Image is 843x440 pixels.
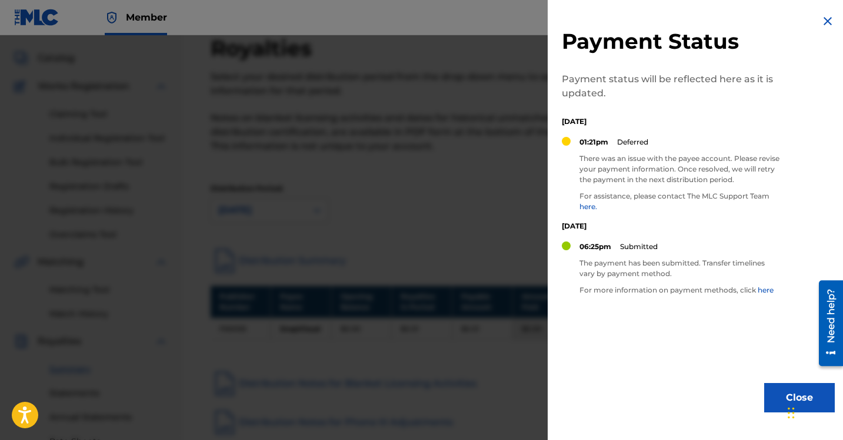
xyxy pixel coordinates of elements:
p: [DATE] [562,116,779,127]
p: For assistance, please contact The MLC Support Team [579,191,779,212]
p: The payment has been submitted. Transfer timelines vary by payment method. [579,258,779,279]
span: Member [126,11,167,24]
iframe: Chat Widget [784,384,843,440]
button: Close [764,383,835,412]
p: 06:25pm [579,241,611,252]
p: For more information on payment methods, click [579,285,779,295]
a: here [758,286,774,294]
h2: Payment Status [562,28,779,55]
div: Arrastrar [788,395,795,431]
p: 01:21pm [579,137,608,147]
img: MLC Logo [14,9,59,26]
iframe: Resource Center [810,276,843,371]
p: There was an issue with the payee account. Please revise your payment information. Once resolved,... [579,153,779,185]
p: Payment status will be reflected here as it is updated. [562,72,779,100]
p: Submitted [620,241,658,252]
div: Widget de chat [784,384,843,440]
p: [DATE] [562,221,779,231]
img: Top Rightsholder [105,11,119,25]
p: Deferred [617,137,648,147]
a: here. [579,202,597,211]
